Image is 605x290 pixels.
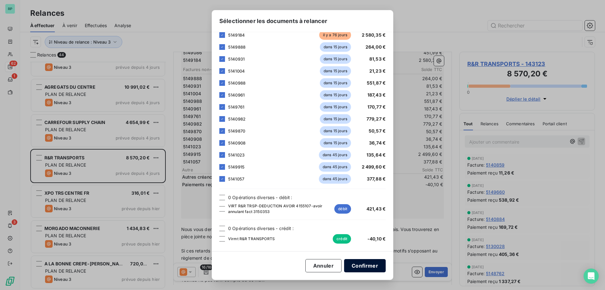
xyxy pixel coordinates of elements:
[366,152,386,157] span: 135,64 €
[228,104,244,109] span: 5149761
[319,162,351,172] span: dans 45 jours
[228,128,245,133] span: 5149870
[369,128,386,133] span: 50,57 €
[228,194,292,201] span: 0 Opérations diverses - débit :
[228,236,275,242] span: Virmt R&R TRANSPORTS
[228,152,245,157] span: 5141023
[362,32,386,38] span: 2 580,35 €
[367,236,386,241] span: -40,10 €
[366,44,386,50] span: 264,00 €
[228,44,245,50] span: 5149888
[228,80,245,86] span: 5140988
[369,140,386,145] span: 36,74 €
[320,90,351,100] span: dans 15 jours
[320,126,351,136] span: dans 15 jours
[320,42,351,52] span: dans 15 jours
[319,150,351,160] span: dans 45 jours
[367,92,386,98] span: 187,43 €
[228,203,331,215] span: VIRT R&R TRSP-DEDUCTION AVOIR 4155107-avoir annulant fact 3150353
[219,17,327,25] span: Sélectionner les documents à relancer
[333,234,351,244] span: crédit
[320,138,351,148] span: dans 15 jours
[367,104,386,109] span: 170,77 €
[369,68,386,74] span: 21,23 €
[228,225,294,232] span: 0 Opérations diverses - crédit :
[334,204,351,214] span: débit
[367,176,386,181] span: 377,88 €
[228,56,245,62] span: 5140931
[319,174,351,184] span: dans 45 jours
[228,176,244,181] span: 5141057
[228,92,245,98] span: 5140961
[344,259,386,272] button: Confirmer
[228,68,245,74] span: 5141004
[362,164,386,169] span: 2 499,60 €
[320,78,351,88] span: dans 15 jours
[366,206,386,211] span: 421,43 €
[584,269,599,284] div: Open Intercom Messenger
[305,259,342,272] button: Annuler
[369,56,386,62] span: 81,53 €
[320,114,351,124] span: dans 15 jours
[228,164,245,169] span: 5149915
[228,33,245,38] span: 5149184
[320,66,351,76] span: dans 15 jours
[366,116,386,121] span: 779,27 €
[320,102,351,112] span: dans 15 jours
[367,80,386,86] span: 551,87 €
[319,30,351,40] span: il y a 76 jours
[320,54,351,64] span: dans 15 jours
[228,140,245,145] span: 5140908
[228,116,245,121] span: 5140982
